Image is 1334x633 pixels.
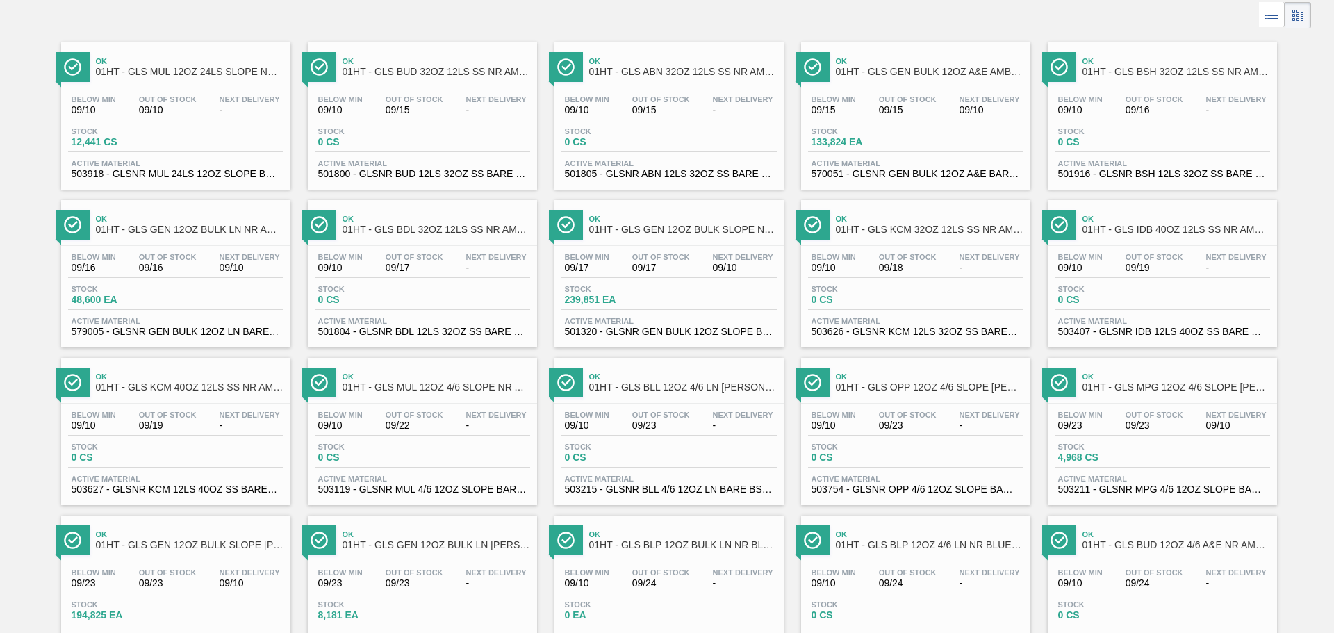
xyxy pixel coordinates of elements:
span: 09/17 [386,263,443,273]
span: 0 CS [565,452,662,463]
span: Out Of Stock [1126,411,1183,419]
span: 01HT - GLS MPG 12OZ 4/6 SLOPE NR FLINT BSKT MICH ULTRA PURE GOLD [1082,382,1270,393]
span: 503918 - GLSNR MUL 24LS 12OZ SLOPE BARE LS KRFT 0 [72,169,280,179]
span: 503215 - GLSNR BLL 4/6 12OZ LN BARE BSKT MW 1117 [565,484,773,495]
span: Ok [96,372,283,381]
span: Active Material [1058,159,1267,167]
span: Next Delivery [220,411,280,419]
span: 01HT - GLS BUD 32OZ 12LS SS NR AMBER LS [343,67,530,77]
span: 09/10 [220,263,280,273]
span: 0 CS [812,295,909,305]
span: 501916 - GLSNR BSH 12LS 32OZ SS BARE LS KRFT 0112 [1058,169,1267,179]
span: 01HT - GLS BLL 12OZ 4/6 LN NR FLINT BSKT LNNR FLINT PLAIN SHOULDER [589,382,777,393]
a: ÍconeOk01HT - GLS GEN BULK 12OZ A&E AMBER LSBelow Min09/15Out Of Stock09/15Next Delivery09/10Stoc... [791,32,1037,190]
span: 01HT - GLS KCM 40OZ 12LS SS NR AMBER [96,382,283,393]
span: Out Of Stock [632,253,690,261]
span: Below Min [1058,568,1103,577]
a: ÍconeOk01HT - GLS KCM 40OZ 12LS SS NR AMBERBelow Min09/10Out Of Stock09/19Next Delivery-Stock0 CS... [51,347,297,505]
span: Active Material [318,317,527,325]
span: Below Min [565,411,609,419]
span: Next Delivery [713,411,773,419]
span: Next Delivery [466,568,527,577]
span: Next Delivery [220,568,280,577]
span: 503119 - GLSNR MUL 4/6 12OZ SLOPE BARE BSKT KRFT [318,484,527,495]
span: Active Material [812,475,1020,483]
span: - [960,263,1020,273]
img: Ícone [311,374,328,391]
span: - [713,420,773,431]
span: Stock [318,285,415,293]
span: Stock [72,600,169,609]
span: Active Material [565,475,773,483]
span: 09/10 [318,263,363,273]
span: - [960,578,1020,589]
span: Out Of Stock [139,253,197,261]
span: 09/16 [72,263,116,273]
span: Active Material [72,475,280,483]
img: Ícone [64,532,81,549]
a: ÍconeOk01HT - GLS BLL 12OZ 4/6 LN [PERSON_NAME] BSKT LNNR FLINT PLAIN SHOULDERBelow Min09/10Out O... [544,347,791,505]
span: 09/19 [1126,263,1183,273]
span: 09/15 [386,105,443,115]
span: 09/10 [812,263,856,273]
span: Below Min [72,411,116,419]
span: Next Delivery [1206,95,1267,104]
span: 503754 - GLSNR OPP 4/6 12OZ SLOPE BARE LS KRFT 09 [812,484,1020,495]
span: 239,851 EA [565,295,662,305]
span: 48,600 EA [72,295,169,305]
span: Out Of Stock [386,95,443,104]
img: Ícone [64,216,81,233]
span: 01HT - GLS MUL 12OZ 4/6 SLOPE NR AMBER BSKT HONDUR MUL HONDURAS [343,382,530,393]
a: ÍconeOk01HT - GLS MUL 12OZ 24LS SLOPE NR AMBER LS MUL [GEOGRAPHIC_DATA]Below Min09/10Out Of Stock... [51,32,297,190]
span: 09/10 [1206,420,1267,431]
span: Active Material [1058,317,1267,325]
span: Active Material [812,317,1020,325]
span: 501800 - GLSNR BUD 12LS 32OZ SS BARE LS KRFT 0811 [318,169,527,179]
span: Ok [343,530,530,539]
span: Active Material [812,159,1020,167]
img: Ícone [557,58,575,76]
span: 09/10 [318,105,363,115]
span: Next Delivery [1206,253,1267,261]
span: Below Min [72,253,116,261]
span: 0 CS [812,610,909,620]
span: 01HT - GLS BLP 12OZ 4/6 LN NR BLUE BSKT [836,540,1023,550]
img: Ícone [1051,532,1068,549]
span: 01HT - GLS IDB 40OZ 12LS SS NR AMBER LS [1082,224,1270,235]
span: Ok [96,530,283,539]
span: 0 CS [318,295,415,305]
span: 09/19 [139,420,197,431]
span: - [713,105,773,115]
span: Next Delivery [1206,568,1267,577]
span: Ok [96,57,283,65]
span: Below Min [318,253,363,261]
span: Active Material [318,159,527,167]
span: 09/10 [565,578,609,589]
img: Ícone [557,374,575,391]
span: 09/16 [1126,105,1183,115]
span: - [466,105,527,115]
span: 01HT - GLS BLP 12OZ BULK LN NR BLUE LS [589,540,777,550]
span: 09/10 [1058,578,1103,589]
span: 09/10 [318,420,363,431]
a: ÍconeOk01HT - GLS BUD 32OZ 12LS SS NR AMBER LSBelow Min09/10Out Of Stock09/15Next Delivery-Stock0... [297,32,544,190]
span: Ok [836,372,1023,381]
span: Out Of Stock [386,253,443,261]
span: Next Delivery [960,253,1020,261]
a: ÍconeOk01HT - GLS BSH 32OZ 12LS SS NR AMBER LSBelow Min09/10Out Of Stock09/16Next Delivery-Stock0... [1037,32,1284,190]
span: Out Of Stock [386,411,443,419]
span: 503211 - GLSNR MPG 4/6 12OZ SLOPE BARE BSKT MW 11 [1058,484,1267,495]
span: Below Min [72,95,116,104]
span: 09/24 [632,578,690,589]
img: Ícone [1051,216,1068,233]
span: 0 CS [565,137,662,147]
span: 09/10 [1058,105,1103,115]
span: 09/24 [1126,578,1183,589]
span: 570051 - GLSNR GEN BULK 12OZ A&E BARE LS BULK 109 [812,169,1020,179]
span: - [466,263,527,273]
span: Stock [318,600,415,609]
span: Stock [72,127,169,135]
span: Stock [812,285,909,293]
span: Below Min [1058,253,1103,261]
span: 194,825 EA [72,610,169,620]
